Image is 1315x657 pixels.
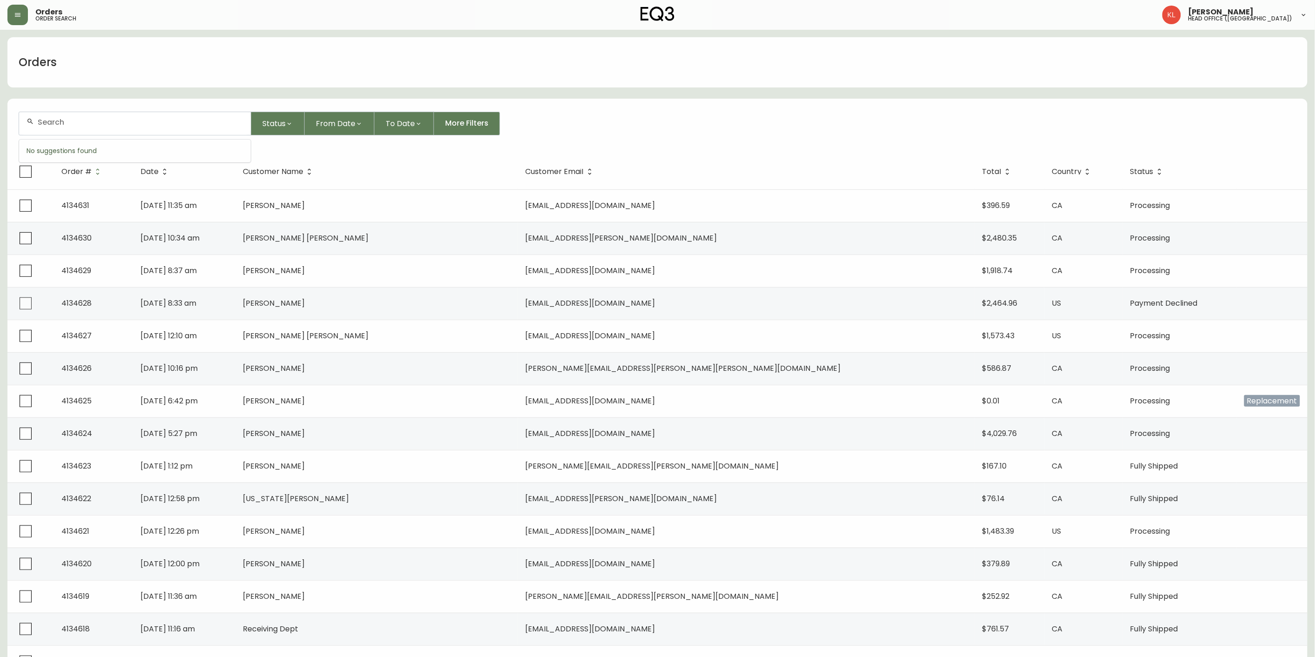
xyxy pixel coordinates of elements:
[374,112,434,135] button: To Date
[1130,623,1178,634] span: Fully Shipped
[526,428,655,439] span: [EMAIL_ADDRESS][DOMAIN_NAME]
[61,493,91,504] span: 4134622
[445,118,488,128] span: More Filters
[316,118,355,129] span: From Date
[61,363,92,374] span: 4134626
[641,7,675,21] img: logo
[140,558,200,569] span: [DATE] 12:00 pm
[1130,461,1178,471] span: Fully Shipped
[526,233,717,243] span: [EMAIL_ADDRESS][PERSON_NAME][DOMAIN_NAME]
[243,558,305,569] span: [PERSON_NAME]
[1130,558,1178,569] span: Fully Shipped
[526,526,655,536] span: [EMAIL_ADDRESS][DOMAIN_NAME]
[140,493,200,504] span: [DATE] 12:58 pm
[1130,233,1170,243] span: Processing
[1052,428,1062,439] span: CA
[982,363,1012,374] span: $586.87
[526,330,655,341] span: [EMAIL_ADDRESS][DOMAIN_NAME]
[61,591,89,602] span: 4134619
[1188,16,1293,21] h5: head office ([GEOGRAPHIC_DATA])
[243,265,305,276] span: [PERSON_NAME]
[1052,298,1061,308] span: US
[526,558,655,569] span: [EMAIL_ADDRESS][DOMAIN_NAME]
[526,623,655,634] span: [EMAIL_ADDRESS][DOMAIN_NAME]
[1052,169,1081,174] span: Country
[140,200,197,211] span: [DATE] 11:35 am
[982,623,1009,634] span: $761.57
[1052,233,1062,243] span: CA
[243,169,303,174] span: Customer Name
[140,298,196,308] span: [DATE] 8:33 am
[434,112,500,135] button: More Filters
[526,493,717,504] span: [EMAIL_ADDRESS][PERSON_NAME][DOMAIN_NAME]
[982,396,1000,406] span: $0.01
[1130,591,1178,602] span: Fully Shipped
[243,493,349,504] span: [US_STATE][PERSON_NAME]
[526,168,596,176] span: Customer Email
[19,54,57,70] h1: Orders
[35,16,76,21] h5: order search
[243,526,305,536] span: [PERSON_NAME]
[140,169,159,174] span: Date
[243,461,305,471] span: [PERSON_NAME]
[982,169,1001,174] span: Total
[61,233,92,243] span: 4134630
[526,298,655,308] span: [EMAIL_ADDRESS][DOMAIN_NAME]
[61,169,92,174] span: Order #
[1052,526,1061,536] span: US
[61,396,92,406] span: 4134625
[982,591,1010,602] span: $252.92
[982,168,1014,176] span: Total
[1052,558,1062,569] span: CA
[526,169,584,174] span: Customer Email
[262,118,286,129] span: Status
[1130,428,1170,439] span: Processing
[1130,200,1170,211] span: Processing
[243,330,368,341] span: [PERSON_NAME] [PERSON_NAME]
[61,623,90,634] span: 4134618
[982,265,1013,276] span: $1,918.74
[140,265,197,276] span: [DATE] 8:37 am
[526,200,655,211] span: [EMAIL_ADDRESS][DOMAIN_NAME]
[243,363,305,374] span: [PERSON_NAME]
[1052,330,1061,341] span: US
[1130,396,1170,406] span: Processing
[251,112,305,135] button: Status
[140,330,197,341] span: [DATE] 12:10 am
[1052,200,1062,211] span: CA
[1130,298,1198,308] span: Payment Declined
[140,591,197,602] span: [DATE] 11:36 am
[19,140,251,162] div: No suggestions found
[61,298,92,308] span: 4134628
[982,493,1005,504] span: $76.14
[1052,461,1062,471] span: CA
[61,428,92,439] span: 4134624
[1188,8,1254,16] span: [PERSON_NAME]
[140,168,171,176] span: Date
[1052,168,1094,176] span: Country
[1052,396,1062,406] span: CA
[243,298,305,308] span: [PERSON_NAME]
[1052,493,1062,504] span: CA
[61,558,92,569] span: 4134620
[140,526,199,536] span: [DATE] 12:26 pm
[243,428,305,439] span: [PERSON_NAME]
[1130,330,1170,341] span: Processing
[1130,168,1166,176] span: Status
[386,118,415,129] span: To Date
[61,461,91,471] span: 4134623
[61,526,89,536] span: 4134621
[140,363,198,374] span: [DATE] 10:16 pm
[140,623,195,634] span: [DATE] 11:16 am
[526,396,655,406] span: [EMAIL_ADDRESS][DOMAIN_NAME]
[982,298,1018,308] span: $2,464.96
[140,428,197,439] span: [DATE] 5:27 pm
[1130,169,1154,174] span: Status
[243,591,305,602] span: [PERSON_NAME]
[982,330,1015,341] span: $1,573.43
[982,200,1010,211] span: $396.59
[982,558,1010,569] span: $379.89
[982,428,1017,439] span: $4,029.76
[243,233,368,243] span: [PERSON_NAME] [PERSON_NAME]
[35,8,62,16] span: Orders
